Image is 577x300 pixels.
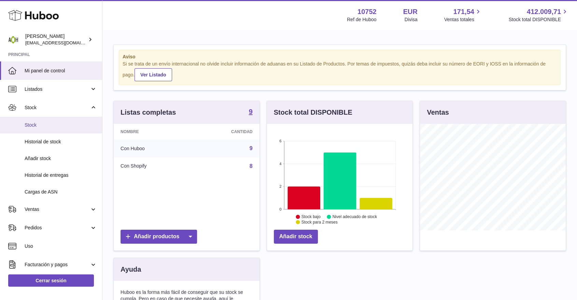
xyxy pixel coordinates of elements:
[25,104,90,111] span: Stock
[123,54,557,60] strong: Aviso
[279,162,281,166] text: 4
[357,7,377,16] strong: 10752
[25,86,90,92] span: Listados
[191,124,259,140] th: Cantidad
[25,206,90,213] span: Ventas
[25,122,97,128] span: Stock
[274,230,318,244] a: Añadir stock
[279,139,281,143] text: 6
[301,214,321,219] text: Stock bajo
[121,108,176,117] h3: Listas completas
[405,16,418,23] div: Divisa
[114,124,191,140] th: Nombre
[509,16,569,23] span: Stock total DISPONIBLE
[121,230,197,244] a: Añadir productos
[135,68,172,81] a: Ver Listado
[25,68,97,74] span: Mi panel de control
[444,7,482,23] a: 171,54 Ventas totales
[403,7,418,16] strong: EUR
[279,184,281,188] text: 2
[121,265,141,274] h3: Ayuda
[25,225,90,231] span: Pedidos
[279,207,281,211] text: 0
[25,155,97,162] span: Añadir stock
[114,157,191,175] td: Con Shopify
[333,214,378,219] text: Nivel adecuado de stock
[249,108,253,115] strong: 9
[250,145,253,151] a: 9
[444,16,482,23] span: Ventas totales
[527,7,561,16] span: 412.009,71
[114,140,191,157] td: Con Huboo
[25,243,97,249] span: Uso
[25,33,87,46] div: [PERSON_NAME]
[25,40,100,45] span: [EMAIL_ADDRESS][DOMAIN_NAME]
[347,16,376,23] div: Ref de Huboo
[25,139,97,145] span: Historial de stock
[249,108,253,116] a: 9
[25,172,97,178] span: Historial de entregas
[8,274,94,287] a: Cerrar sesión
[250,163,253,169] a: 8
[25,189,97,195] span: Cargas de ASN
[274,108,352,117] h3: Stock total DISPONIBLE
[25,261,90,268] span: Facturación y pagos
[427,108,449,117] h3: Ventas
[123,61,557,81] div: Si se trata de un envío internacional no olvide incluir información de aduanas en su Listado de P...
[509,7,569,23] a: 412.009,71 Stock total DISPONIBLE
[8,34,18,45] img: info@adaptohealue.com
[301,220,338,225] text: Stock para 2 meses
[453,7,474,16] span: 171,54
